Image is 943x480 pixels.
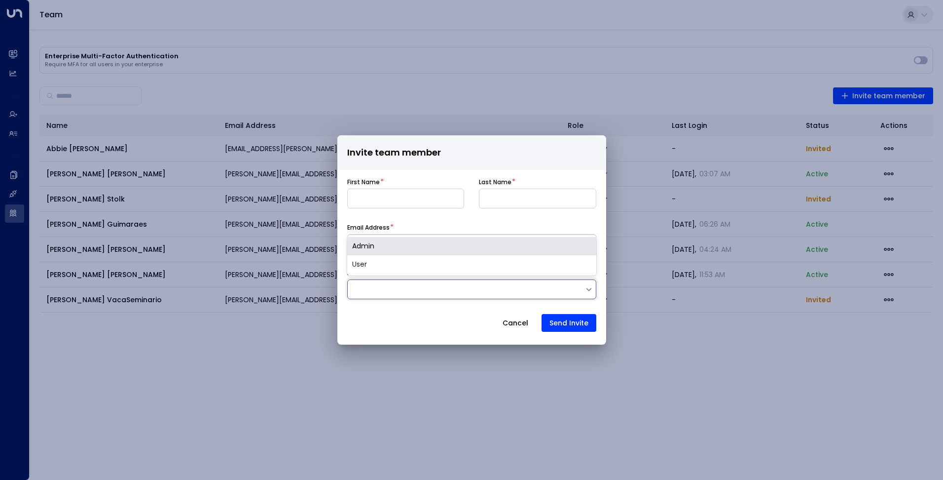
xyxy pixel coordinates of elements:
div: User [347,255,596,274]
span: Invite team member [347,146,441,160]
label: First Name [347,178,380,187]
button: Cancel [494,314,537,332]
div: Admin [347,237,596,255]
label: Last Name [479,178,511,187]
label: Email Address [347,223,390,232]
button: Send Invite [542,314,596,332]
